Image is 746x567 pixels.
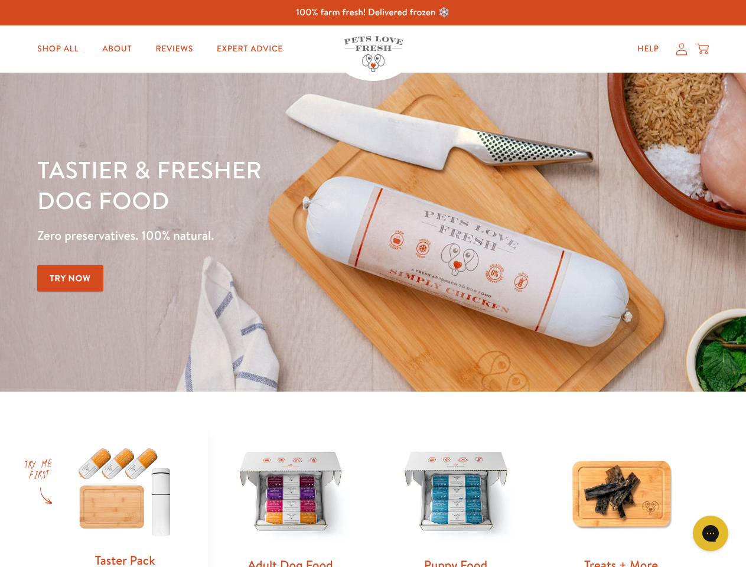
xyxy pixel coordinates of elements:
[207,37,292,61] a: Expert Advice
[628,37,669,61] a: Help
[37,154,485,216] h1: Tastier & fresher dog food
[28,37,88,61] a: Shop All
[93,37,141,61] a: About
[37,225,485,246] p: Zero preservatives. 100% natural.
[344,36,403,72] img: Pets Love Fresh
[687,511,734,555] iframe: Gorgias live chat messenger
[146,37,202,61] a: Reviews
[37,265,103,292] a: Try Now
